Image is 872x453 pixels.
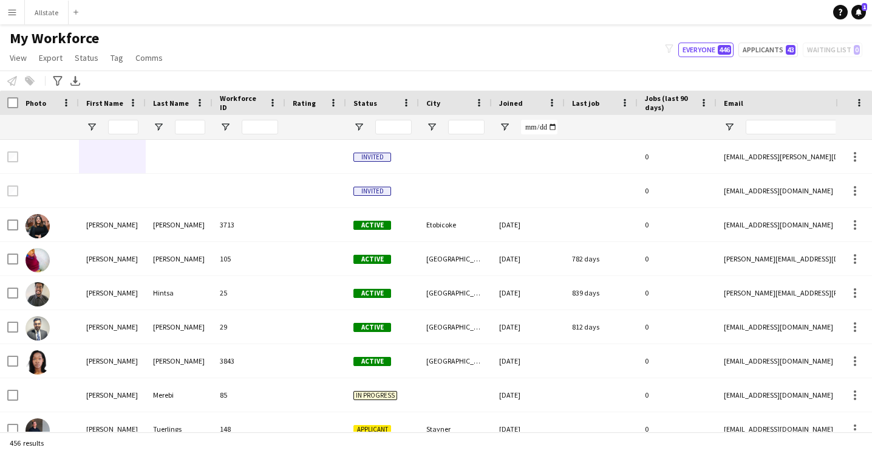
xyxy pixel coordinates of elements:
span: Comms [135,52,163,63]
a: Comms [131,50,168,66]
div: 25 [213,276,285,309]
input: Status Filter Input [375,120,412,134]
div: 105 [213,242,285,275]
input: Joined Filter Input [521,120,557,134]
span: Last job [572,99,599,108]
span: View [10,52,27,63]
span: Email [724,99,743,108]
input: Row Selection is disabled for this row (unchecked) [7,185,18,196]
img: Aanchal Rawal [26,214,50,238]
span: Export [39,52,63,63]
div: [DATE] [492,412,565,446]
button: Open Filter Menu [86,122,97,133]
span: Workforce ID [220,94,264,112]
span: My Workforce [10,29,99,47]
button: Everyone446 [678,43,734,57]
button: Open Filter Menu [353,122,364,133]
input: First Name Filter Input [108,120,138,134]
span: Invited [353,187,391,196]
div: 0 [638,344,717,378]
div: 148 [213,412,285,446]
div: [GEOGRAPHIC_DATA] [419,242,492,275]
img: Abigail Newby [26,350,50,375]
div: 0 [638,242,717,275]
span: 1 [862,3,867,11]
button: Open Filter Menu [724,122,735,133]
a: Export [34,50,67,66]
div: [PERSON_NAME] [146,208,213,241]
span: In progress [353,391,397,400]
span: 446 [718,45,731,55]
button: Open Filter Menu [220,122,231,133]
div: 85 [213,378,285,412]
div: [PERSON_NAME] [146,310,213,344]
button: Open Filter Menu [153,122,164,133]
div: 0 [638,310,717,344]
span: Invited [353,153,391,162]
span: Active [353,255,391,264]
div: [DATE] [492,242,565,275]
div: 0 [638,140,717,173]
div: Stayner [419,412,492,446]
img: Aaron Wright [26,248,50,272]
div: [PERSON_NAME] [79,378,146,412]
div: [DATE] [492,310,565,344]
button: Open Filter Menu [426,122,437,133]
div: Tuerlings [146,412,213,446]
img: Abel Hintsa [26,282,50,306]
span: City [426,99,440,108]
div: 29 [213,310,285,344]
img: Abhijot Dhaliwal [26,316,50,341]
div: 839 days [565,276,638,309]
div: 0 [638,174,717,207]
span: Active [353,357,391,366]
div: [PERSON_NAME] [79,276,146,309]
span: Rating [293,99,316,108]
div: [DATE] [492,378,565,412]
span: Status [353,99,377,108]
div: 3713 [213,208,285,241]
div: [PERSON_NAME] [79,412,146,446]
div: 3843 [213,344,285,378]
div: 0 [638,208,717,241]
a: Tag [106,50,128,66]
app-action-btn: Export XLSX [68,74,83,88]
div: [PERSON_NAME] [146,344,213,378]
span: Active [353,221,391,230]
div: Etobicoke [419,208,492,241]
button: Open Filter Menu [499,122,510,133]
span: First Name [86,99,123,108]
span: Photo [26,99,46,108]
div: [PERSON_NAME] [79,310,146,344]
div: [DATE] [492,344,565,378]
input: Last Name Filter Input [175,120,205,134]
button: Allstate [25,1,69,24]
div: [GEOGRAPHIC_DATA] [419,276,492,309]
span: Joined [499,99,523,108]
div: [GEOGRAPHIC_DATA] [419,344,492,378]
div: 812 days [565,310,638,344]
app-action-btn: Advanced filters [50,74,65,88]
div: [DATE] [492,208,565,241]
span: 43 [786,45,795,55]
span: Applicant [353,425,391,434]
div: Hintsa [146,276,213,309]
span: Tag [111,52,123,63]
div: 0 [638,276,717,309]
img: Adam Tuerlings [26,418,50,443]
div: 0 [638,412,717,446]
input: Workforce ID Filter Input [242,120,278,134]
span: Active [353,289,391,298]
button: Applicants43 [738,43,798,57]
span: Active [353,323,391,332]
div: 782 days [565,242,638,275]
input: City Filter Input [448,120,485,134]
span: Status [75,52,98,63]
div: [PERSON_NAME] [79,208,146,241]
div: Merebi [146,378,213,412]
div: [PERSON_NAME] [79,242,146,275]
a: View [5,50,32,66]
div: 0 [638,378,717,412]
span: Last Name [153,99,189,108]
div: [PERSON_NAME] [79,344,146,378]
